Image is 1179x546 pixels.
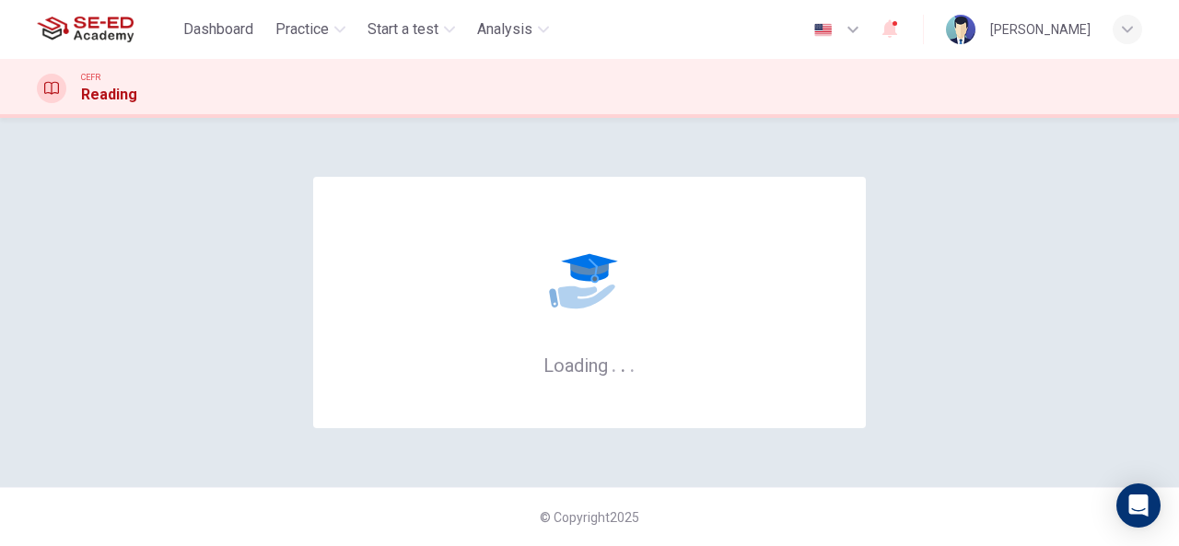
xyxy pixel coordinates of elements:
[183,18,253,41] span: Dashboard
[543,353,636,377] h6: Loading
[620,348,626,378] h6: .
[81,84,137,106] h1: Reading
[37,11,176,48] a: SE-ED Academy logo
[1116,483,1161,528] div: Open Intercom Messenger
[176,13,261,46] button: Dashboard
[611,348,617,378] h6: .
[946,15,975,44] img: Profile picture
[81,71,100,84] span: CEFR
[268,13,353,46] button: Practice
[540,510,639,525] span: © Copyright 2025
[629,348,636,378] h6: .
[360,13,462,46] button: Start a test
[37,11,134,48] img: SE-ED Academy logo
[990,18,1091,41] div: [PERSON_NAME]
[470,13,556,46] button: Analysis
[477,18,532,41] span: Analysis
[811,23,835,37] img: en
[368,18,438,41] span: Start a test
[275,18,329,41] span: Practice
